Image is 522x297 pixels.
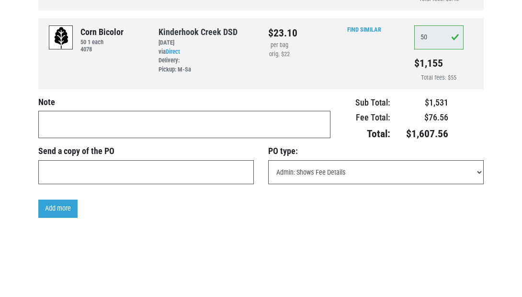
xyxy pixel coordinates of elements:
[345,112,390,123] h4: Fee Total:
[80,46,124,53] h6: 4078
[38,97,330,107] h4: Note
[414,25,464,49] input: Qty
[159,38,254,48] div: [DATE]
[80,25,124,38] div: Corn Bicolor
[396,128,449,140] h4: $1,607.56
[49,26,73,50] img: placeholder-variety-43d6402dacf2d531de610a020419775a.svg
[159,48,254,75] div: via
[268,25,290,41] div: $23.10
[396,97,449,108] h4: $1,531
[396,112,449,123] h4: $76.56
[414,57,464,70] h5: $1,155
[268,146,484,156] h3: PO type:
[345,128,390,140] h4: Total:
[38,200,78,218] a: Add more
[345,97,390,108] h4: Sub Total:
[268,50,290,59] div: orig. $22
[80,38,124,46] h6: 50 1 each
[414,73,464,83] div: Total fees: $55
[38,146,254,156] h3: Send a copy of the PO
[159,27,238,37] a: Kinderhook Creek DSD
[347,26,381,33] a: Find Similar
[159,56,254,74] div: Delivery: Pickup: M-Sa
[166,48,180,55] a: Direct
[268,41,290,50] div: per bag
